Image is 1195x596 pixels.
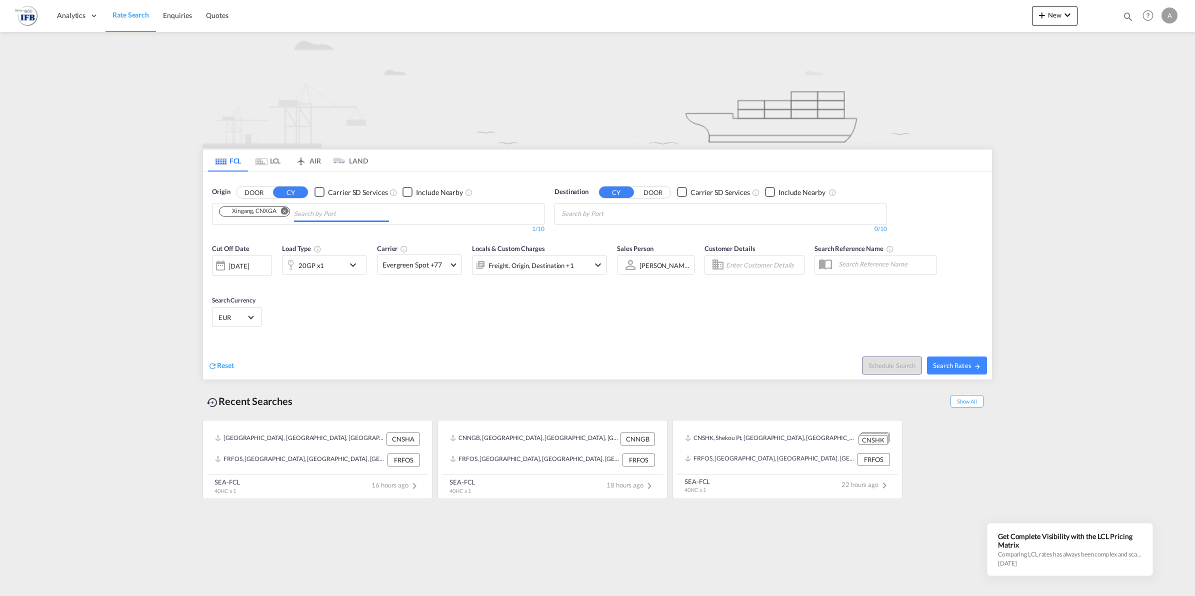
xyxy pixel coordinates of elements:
[203,172,992,379] div: OriginDOOR CY Checkbox No InkUnchecked: Search for CY (Container Yard) services for all selected ...
[950,395,983,407] span: Show All
[592,259,604,271] md-icon: icon-chevron-down
[408,480,420,492] md-icon: icon-chevron-right
[163,11,192,19] span: Enquiries
[328,187,387,197] div: Carrier SD Services
[274,207,289,217] button: Remove
[212,225,544,233] div: 1/10
[202,32,992,148] img: new-FCL.png
[222,207,278,215] div: Press delete to remove this chip.
[214,477,240,486] div: SEA-FCL
[206,11,228,19] span: Quotes
[288,149,328,171] md-tab-item: AIR
[217,361,234,369] span: Reset
[704,244,755,252] span: Customer Details
[472,255,607,275] div: Freight Origin Destination Factory Stuffingicon-chevron-down
[228,261,249,270] div: [DATE]
[282,244,321,252] span: Load Type
[1161,7,1177,23] div: A
[313,245,321,253] md-icon: icon-information-outline
[599,186,634,198] button: CY
[878,479,890,491] md-icon: icon-chevron-right
[465,188,473,196] md-icon: Unchecked: Ignores neighbouring ports when fetching rates.Checked : Includes neighbouring ports w...
[857,453,890,466] div: FRFOS
[638,258,691,272] md-select: Sales Person: Anne Sophie Gens
[927,356,987,374] button: Search Ratesicon-arrow-right
[273,186,308,198] button: CY
[208,360,234,371] div: icon-refreshReset
[833,256,936,271] input: Search Reference Name
[635,186,670,198] button: DOOR
[933,361,981,369] span: Search Rates
[386,432,420,445] div: CNSHA
[617,244,653,252] span: Sales Person
[217,310,256,324] md-select: Select Currency: € EUREuro
[886,245,894,253] md-icon: Your search will be saved by the below given name
[112,10,149,19] span: Rate Search
[778,187,825,197] div: Include Nearby
[212,187,230,197] span: Origin
[639,261,742,269] div: [PERSON_NAME] [PERSON_NAME]
[212,275,219,288] md-datepicker: Select
[222,207,276,215] div: Xingang, CNXGA
[450,453,620,466] div: FRFOS, Fos-sur-Mer, France, Western Europe, Europe
[672,420,902,499] recent-search-card: CNSHK, Shekou Pt, [GEOGRAPHIC_DATA], [GEOGRAPHIC_DATA] & [GEOGRAPHIC_DATA], [GEOGRAPHIC_DATA] CNS...
[765,187,825,197] md-checkbox: Checkbox No Ink
[208,361,217,370] md-icon: icon-refresh
[554,225,887,233] div: 0/10
[282,255,367,275] div: 20GP x1icon-chevron-down
[400,245,408,253] md-icon: The selected Trucker/Carrierwill be displayed in the rate results If the rates are from another f...
[690,187,750,197] div: Carrier SD Services
[841,480,890,488] span: 22 hours ago
[389,188,397,196] md-icon: Unchecked: Search for CY (Container Yard) services for all selected carriers.Checked : Search for...
[1122,11,1133,22] md-icon: icon-magnify
[15,4,37,27] img: de31bbe0256b11eebba44b54815f083d.png
[212,255,272,276] div: [DATE]
[298,258,324,272] div: 20GP x1
[416,187,463,197] div: Include Nearby
[1032,6,1077,26] button: icon-plus 400-fgNewicon-chevron-down
[314,187,387,197] md-checkbox: Checkbox No Ink
[472,244,545,252] span: Locals & Custom Charges
[449,477,475,486] div: SEA-FCL
[218,313,246,322] span: EUR
[726,257,801,272] input: Enter Customer Details
[294,206,389,222] input: Chips input.
[1061,9,1073,21] md-icon: icon-chevron-down
[752,188,760,196] md-icon: Unchecked: Search for CY (Container Yard) services for all selected carriers.Checked : Search for...
[202,420,432,499] recent-search-card: [GEOGRAPHIC_DATA], [GEOGRAPHIC_DATA], [GEOGRAPHIC_DATA], [GEOGRAPHIC_DATA] & [GEOGRAPHIC_DATA], [...
[685,432,856,445] div: CNSHK, Shekou Pt, China, Greater China & Far East Asia, Asia Pacific
[684,486,706,493] span: 40HC x 1
[814,244,894,252] span: Search Reference Name
[560,203,660,222] md-chips-wrap: Chips container with autocompletion. Enter the text area, type text to search, and then use the u...
[1036,11,1073,19] span: New
[450,432,618,445] div: CNNGB, Ningbo, China, Greater China & Far East Asia, Asia Pacific
[377,244,408,252] span: Carrier
[371,481,420,489] span: 16 hours ago
[677,187,750,197] md-checkbox: Checkbox No Ink
[215,453,385,466] div: FRFOS, Fos-sur-Mer, France, Western Europe, Europe
[236,186,271,198] button: DOOR
[554,187,588,197] span: Destination
[606,481,655,489] span: 18 hours ago
[1122,11,1133,26] div: icon-magnify
[202,390,296,412] div: Recent Searches
[437,420,667,499] recent-search-card: CNNGB, [GEOGRAPHIC_DATA], [GEOGRAPHIC_DATA], [GEOGRAPHIC_DATA] & [GEOGRAPHIC_DATA], [GEOGRAPHIC_D...
[57,10,85,20] span: Analytics
[214,487,236,494] span: 40HC x 1
[620,432,655,445] div: CNNGB
[215,432,384,445] div: CNSHA, Shanghai, China, Greater China & Far East Asia, Asia Pacific
[561,206,656,222] input: Chips input.
[328,149,368,171] md-tab-item: LAND
[1139,7,1161,25] div: Help
[1139,7,1156,24] span: Help
[217,203,393,222] md-chips-wrap: Chips container. Use arrow keys to select chips.
[449,487,471,494] span: 40HC x 1
[212,296,255,304] span: Search Currency
[828,188,836,196] md-icon: Unchecked: Ignores neighbouring ports when fetching rates.Checked : Includes neighbouring ports w...
[643,480,655,492] md-icon: icon-chevron-right
[622,453,655,466] div: FRFOS
[1036,9,1048,21] md-icon: icon-plus 400-fg
[208,149,248,171] md-tab-item: FCL
[488,258,574,272] div: Freight Origin Destination Factory Stuffing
